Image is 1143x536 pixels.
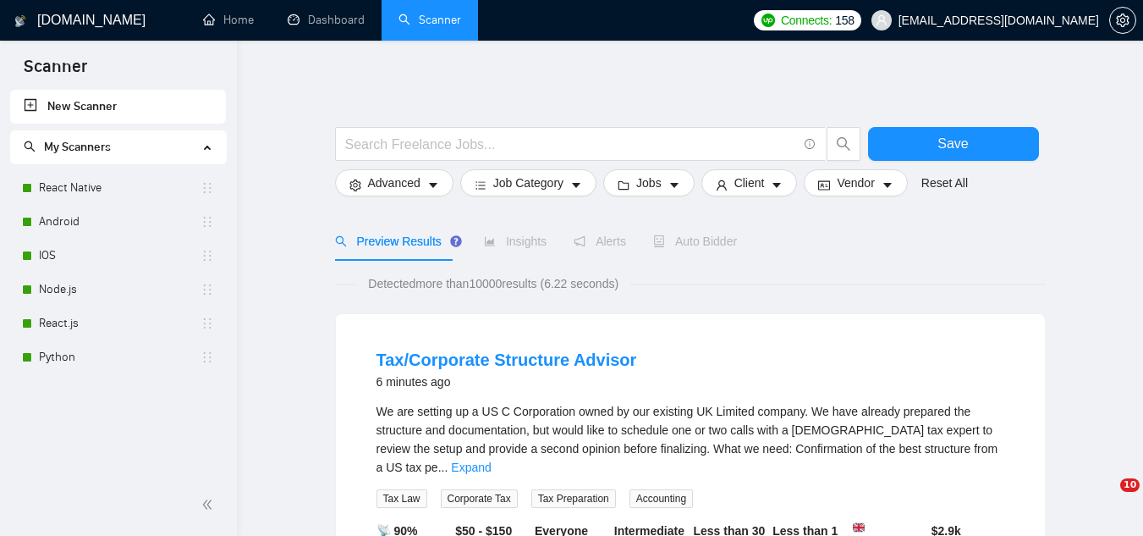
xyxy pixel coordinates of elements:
[451,461,491,474] a: Expand
[603,169,695,196] button: folderJobscaret-down
[701,169,798,196] button: userClientcaret-down
[376,405,998,474] span: We are setting up a US C Corporation owned by our existing UK Limited company. We have already pr...
[668,179,680,191] span: caret-down
[345,134,797,155] input: Search Freelance Jobs...
[39,171,201,205] a: React Native
[335,169,453,196] button: settingAdvancedcaret-down
[376,351,637,369] a: Tax/Corporate Structure Advisor
[448,234,464,249] div: Tooltip anchor
[921,174,968,192] a: Reset All
[618,179,629,191] span: folder
[882,179,893,191] span: caret-down
[876,14,887,26] span: user
[868,127,1039,161] button: Save
[493,174,563,192] span: Job Category
[827,127,860,161] button: search
[1120,478,1140,492] span: 10
[574,235,626,248] span: Alerts
[781,11,832,30] span: Connects:
[24,140,111,154] span: My Scanners
[39,205,201,239] a: Android
[201,215,214,229] span: holder
[201,283,214,296] span: holder
[349,179,361,191] span: setting
[805,139,816,150] span: info-circle
[761,14,775,27] img: upwork-logo.png
[14,8,26,35] img: logo
[804,169,907,196] button: idcardVendorcaret-down
[484,235,547,248] span: Insights
[398,13,461,27] a: searchScanner
[827,136,860,152] span: search
[937,133,968,154] span: Save
[771,179,783,191] span: caret-down
[39,239,201,273] a: IOS
[837,174,874,192] span: Vendor
[1110,14,1135,27] span: setting
[10,171,226,205] li: React Native
[201,496,218,513] span: double-left
[570,179,582,191] span: caret-down
[376,489,427,508] span: Tax Law
[203,13,254,27] a: homeHome
[531,489,616,508] span: Tax Preparation
[10,307,226,340] li: React.js
[376,372,637,392] div: 6 minutes ago
[734,174,765,192] span: Client
[201,249,214,262] span: holder
[1085,478,1126,519] iframe: Intercom live chat
[629,489,693,508] span: Accounting
[653,235,665,247] span: robot
[475,179,486,191] span: bars
[335,235,457,248] span: Preview Results
[10,340,226,374] li: Python
[44,140,111,154] span: My Scanners
[201,181,214,195] span: holder
[10,90,226,124] li: New Scanner
[39,307,201,340] a: React.js
[818,179,830,191] span: idcard
[10,273,226,307] li: Node.js
[368,174,420,192] span: Advanced
[636,174,662,192] span: Jobs
[460,169,596,196] button: barsJob Categorycaret-down
[835,11,854,30] span: 158
[10,239,226,273] li: IOS
[356,274,630,293] span: Detected more than 10000 results (6.22 seconds)
[1109,7,1136,34] button: setting
[376,402,1004,477] div: We are setting up a US C Corporation owned by our existing UK Limited company. We have already pr...
[853,522,865,533] img: 🇬🇧
[10,205,226,239] li: Android
[201,317,214,330] span: holder
[441,489,518,508] span: Corporate Tax
[24,141,36,152] span: search
[1109,14,1136,27] a: setting
[716,179,728,191] span: user
[574,235,585,247] span: notification
[653,235,737,248] span: Auto Bidder
[39,273,201,307] a: Node.js
[288,13,365,27] a: dashboardDashboard
[24,90,212,124] a: New Scanner
[484,235,496,247] span: area-chart
[427,179,439,191] span: caret-down
[438,461,448,474] span: ...
[39,340,201,374] a: Python
[201,351,214,364] span: holder
[335,235,347,247] span: search
[10,54,101,90] span: Scanner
